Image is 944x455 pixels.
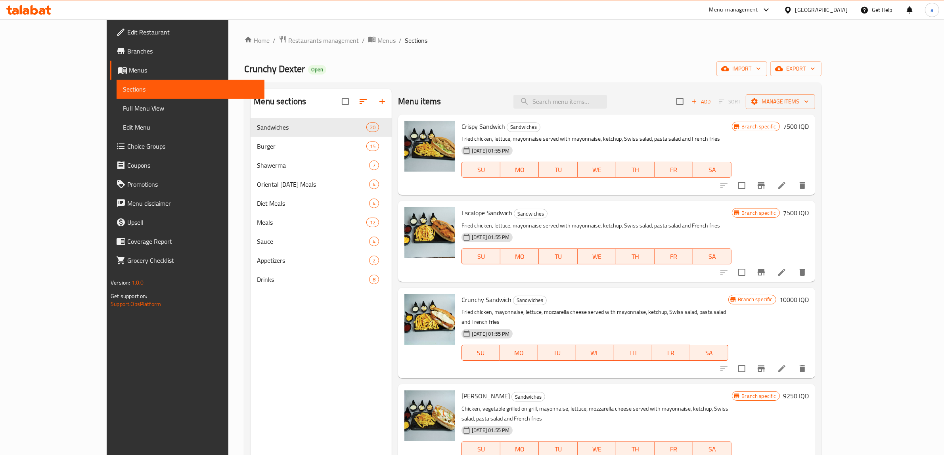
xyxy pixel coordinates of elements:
a: Edit menu item [777,181,787,190]
span: Branch specific [739,392,779,400]
span: TU [542,444,574,455]
div: Sandwiches [507,122,540,132]
span: Restaurants management [288,36,359,45]
h6: 9250 IQD [783,390,809,401]
h6: 7500 IQD [783,121,809,132]
p: Chicken, vegetable grilled on grill, mayonnaise, lettuce, mozzarella cheese served with mayonnais... [461,404,731,424]
a: Menus [110,61,264,80]
span: [PERSON_NAME] [461,390,510,402]
button: TU [538,345,576,361]
span: Open [308,66,326,73]
button: Manage items [746,94,815,109]
span: Select section first [714,96,746,108]
span: Upsell [127,218,258,227]
span: Branches [127,46,258,56]
span: TH [619,251,651,262]
div: Appetizers2 [251,251,392,270]
span: Meals [257,218,366,227]
div: items [369,256,379,265]
span: Full Menu View [123,103,258,113]
span: Coverage Report [127,237,258,246]
button: WE [576,345,614,361]
span: Crunchy Sandwich [461,294,511,306]
h2: Menu sections [254,96,306,107]
span: Add item [688,96,714,108]
span: Drinks [257,275,369,284]
div: items [366,218,379,227]
span: Crispy Sandwich [461,120,505,132]
span: Sandwiches [513,296,546,305]
li: / [273,36,276,45]
span: 8 [370,276,379,283]
span: Grocery Checklist [127,256,258,265]
h2: Menu items [398,96,441,107]
button: delete [793,359,812,378]
span: Appetizers [257,256,369,265]
div: Sauce4 [251,232,392,251]
a: Edit menu item [777,364,787,373]
span: Add [690,97,712,106]
span: Promotions [127,180,258,189]
span: Branch specific [739,123,779,130]
span: Select all sections [337,93,354,110]
span: TU [541,347,573,359]
span: a [931,6,933,14]
div: items [369,275,379,284]
span: [DATE] 01:55 PM [469,330,513,338]
span: Escalope Sandwich [461,207,512,219]
button: TH [616,162,655,178]
span: SA [696,444,728,455]
span: MO [504,444,536,455]
div: Oriental [DATE] Meals4 [251,175,392,194]
span: Menus [377,36,396,45]
button: SU [461,162,500,178]
a: Branches [110,42,264,61]
h6: 7500 IQD [783,207,809,218]
span: Shawerma [257,161,369,170]
button: delete [793,176,812,195]
span: MO [503,347,535,359]
div: items [366,122,379,132]
span: FR [658,444,690,455]
button: SA [690,345,728,361]
span: WE [581,251,613,262]
span: SU [465,347,497,359]
span: TH [619,444,651,455]
span: Sort sections [354,92,373,111]
span: MO [504,251,536,262]
span: WE [581,164,613,176]
span: FR [658,164,690,176]
a: Grocery Checklist [110,251,264,270]
div: items [369,180,379,189]
span: 15 [367,143,379,150]
span: 7 [370,162,379,169]
div: Shawerma7 [251,156,392,175]
div: Open [308,65,326,75]
span: Oriental [DATE] Meals [257,180,369,189]
span: SA [696,251,728,262]
span: Select to update [733,177,750,194]
button: import [716,61,767,76]
a: Edit Menu [117,118,264,137]
div: Diet Meals4 [251,194,392,213]
button: TU [539,162,577,178]
span: Version: [111,277,130,288]
div: items [369,161,379,170]
span: Diet Meals [257,199,369,208]
span: Select to update [733,360,750,377]
a: Edit menu item [777,268,787,277]
button: Add section [373,92,392,111]
div: Sauce [257,237,369,246]
p: Fried chicken, lettuce, mayonnaise served with mayonnaise, ketchup, Swiss salad, pasta salad and ... [461,221,731,231]
div: Sandwiches [257,122,366,132]
div: Sandwiches [511,392,545,401]
button: SA [693,249,731,264]
span: Get support on: [111,291,147,301]
img: Crunchy Sandwich [404,294,455,345]
span: Edit Menu [123,122,258,132]
a: Choice Groups [110,137,264,156]
button: SU [461,249,500,264]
